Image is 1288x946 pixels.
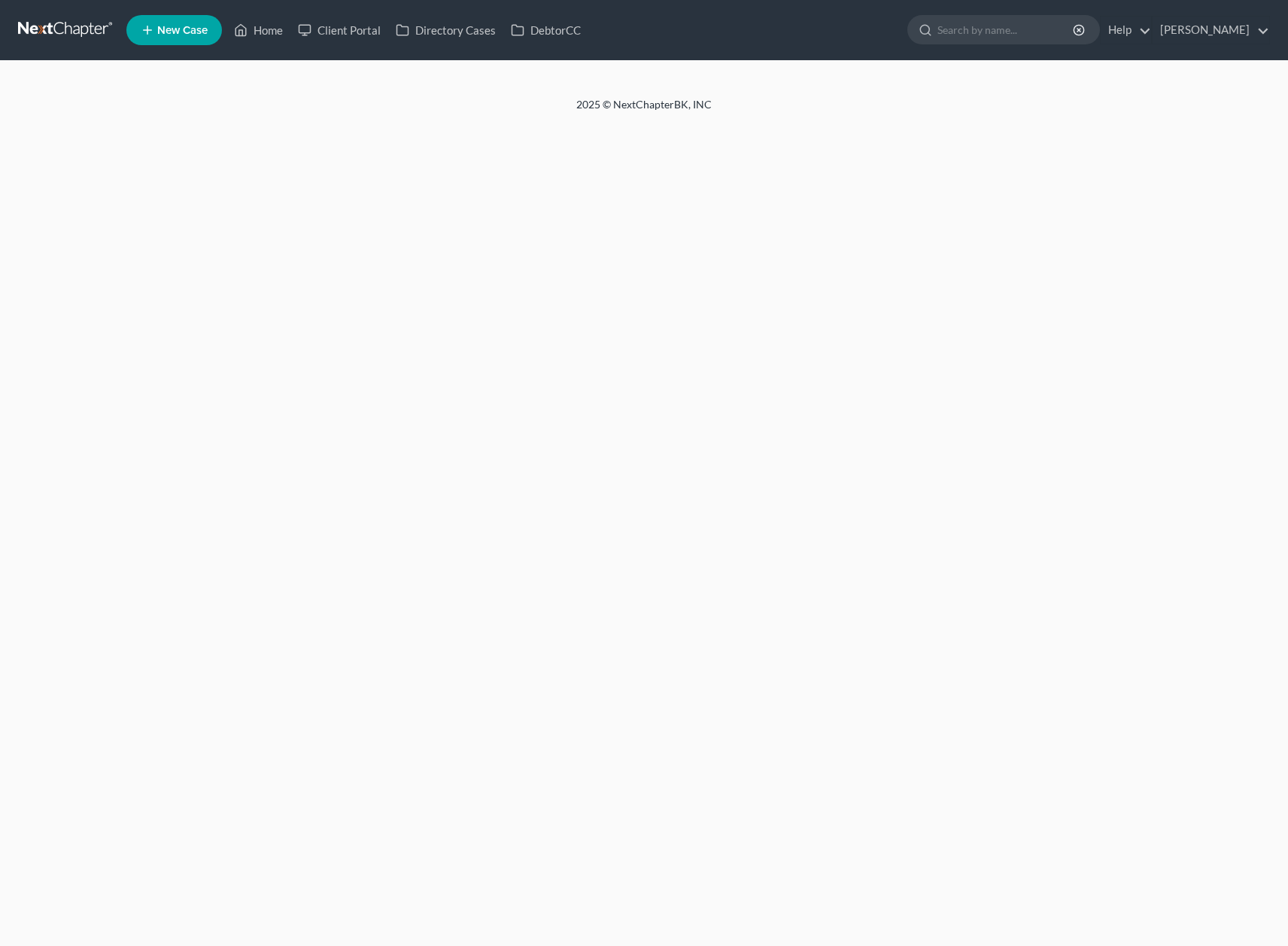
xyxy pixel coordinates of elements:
a: Home [226,17,290,44]
a: DebtorCC [503,17,588,44]
a: Directory Cases [388,17,503,44]
input: Search by name... [937,16,1075,44]
div: 2025 © NextChapterBK, INC [215,97,1073,124]
a: Client Portal [290,17,388,44]
a: Help [1101,17,1151,44]
a: [PERSON_NAME] [1153,17,1269,44]
span: New Case [157,25,208,36]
